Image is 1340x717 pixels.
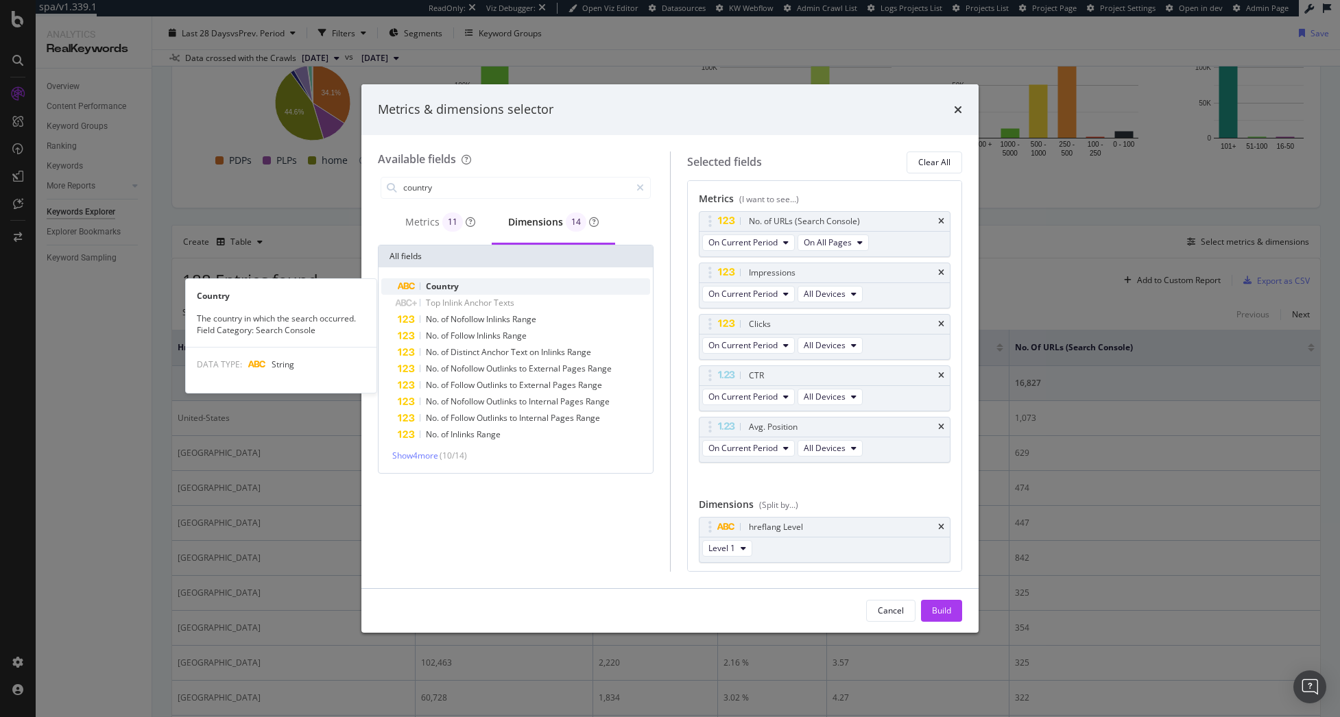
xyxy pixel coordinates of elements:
[186,290,376,302] div: Country
[702,234,795,251] button: On Current Period
[749,215,860,228] div: No. of URLs (Search Console)
[361,84,979,633] div: modal
[954,101,962,119] div: times
[932,605,951,616] div: Build
[918,156,950,168] div: Clear All
[749,520,803,534] div: hreflang Level
[426,330,441,341] span: No.
[448,218,457,226] span: 11
[798,440,863,457] button: All Devices
[477,412,510,424] span: Outlinks
[571,218,581,226] span: 14
[378,101,553,119] div: Metrics & dimensions selector
[702,286,795,302] button: On Current Period
[451,363,486,374] span: Nofollow
[519,412,551,424] span: Internal
[702,540,752,557] button: Level 1
[519,396,529,407] span: to
[441,428,451,440] span: of
[481,346,511,358] span: Anchor
[702,440,795,457] button: On Current Period
[567,346,591,358] span: Range
[379,245,653,267] div: All fields
[451,396,486,407] span: Nofollow
[553,379,578,391] span: Pages
[402,178,630,198] input: Search by field name
[699,192,951,211] div: Metrics
[464,297,494,308] span: Anchor
[441,412,451,424] span: of
[749,420,798,434] div: Avg. Position
[451,428,477,440] span: Inlinks
[576,412,600,424] span: Range
[798,389,863,405] button: All Devices
[451,346,481,358] span: Distinct
[378,151,456,167] div: Available fields
[441,313,451,325] span: of
[426,412,441,424] span: No.
[708,236,778,248] span: On Current Period
[486,363,519,374] span: Outlinks
[749,266,795,280] div: Impressions
[938,372,944,380] div: times
[560,396,586,407] span: Pages
[1293,670,1326,703] div: Open Intercom Messenger
[687,154,762,170] div: Selected fields
[866,600,916,622] button: Cancel
[804,339,846,351] span: All Devices
[749,369,764,382] div: CTR
[405,212,475,232] div: Metrics
[186,313,376,336] div: The country in which the search occurred. Field Category: Search Console
[529,396,560,407] span: Internal
[588,363,612,374] span: Range
[699,517,951,563] div: hreflang LeveltimesLevel 1
[426,363,441,374] span: No.
[708,339,778,351] span: On Current Period
[441,346,451,358] span: of
[392,450,438,461] span: Show 4 more
[708,391,778,402] span: On Current Period
[938,217,944,226] div: times
[739,193,799,205] div: (I want to see...)
[519,363,529,374] span: to
[699,263,951,308] div: ImpressionstimesOn Current PeriodAll Devices
[426,346,441,358] span: No.
[708,542,735,554] span: Level 1
[749,317,771,331] div: Clicks
[529,346,541,358] span: on
[508,212,599,232] div: Dimensions
[878,605,904,616] div: Cancel
[541,346,567,358] span: Inlinks
[921,600,962,622] button: Build
[804,442,846,454] span: All Devices
[586,396,610,407] span: Range
[441,330,451,341] span: of
[708,288,778,300] span: On Current Period
[798,234,869,251] button: On All Pages
[426,280,459,292] span: Country
[578,379,602,391] span: Range
[426,396,441,407] span: No.
[702,337,795,354] button: On Current Period
[938,423,944,431] div: times
[519,379,553,391] span: External
[477,428,501,440] span: Range
[699,314,951,360] div: ClickstimesOn Current PeriodAll Devices
[529,363,562,374] span: External
[699,211,951,257] div: No. of URLs (Search Console)timesOn Current PeriodOn All Pages
[699,417,951,463] div: Avg. PositiontimesOn Current PeriodAll Devices
[804,236,852,248] span: On All Pages
[486,313,512,325] span: Inlinks
[426,297,442,308] span: Top
[451,379,477,391] span: Follow
[440,450,467,461] span: ( 10 / 14 )
[426,379,441,391] span: No.
[907,151,962,173] button: Clear All
[512,313,536,325] span: Range
[451,313,486,325] span: Nofollow
[442,297,464,308] span: Inlink
[798,337,863,354] button: All Devices
[562,363,588,374] span: Pages
[708,442,778,454] span: On Current Period
[510,412,519,424] span: to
